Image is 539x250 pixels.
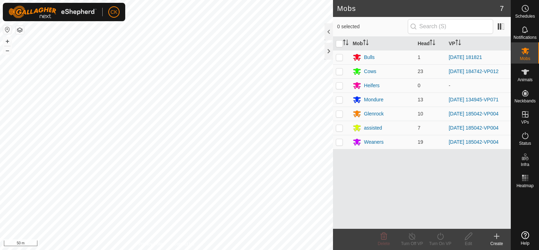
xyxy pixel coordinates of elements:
[350,37,415,50] th: Mob
[337,23,408,30] span: 0 selected
[415,37,446,50] th: Head
[364,68,376,75] div: Cows
[426,240,454,247] div: Turn On VP
[343,41,349,46] p-sorticon: Activate to sort
[418,125,420,131] span: 7
[418,111,423,117] span: 10
[418,139,423,145] span: 19
[519,141,531,145] span: Status
[110,8,117,16] span: CK
[520,56,530,61] span: Mobs
[446,78,511,93] td: -
[454,240,483,247] div: Edit
[418,69,423,74] span: 23
[337,4,500,13] h2: Mobs
[364,110,384,118] div: Glenrock
[3,46,12,55] button: –
[174,241,194,247] a: Contact Us
[364,82,380,89] div: Heifers
[449,69,498,74] a: [DATE] 184742-VP012
[449,111,498,117] a: [DATE] 185042-VP004
[430,41,435,46] p-sorticon: Activate to sort
[8,6,97,18] img: Gallagher Logo
[378,241,390,246] span: Delete
[514,35,537,40] span: Notifications
[16,26,24,34] button: Map Layers
[3,25,12,34] button: Reset Map
[363,41,369,46] p-sorticon: Activate to sort
[517,78,533,82] span: Animals
[398,240,426,247] div: Turn Off VP
[418,54,420,60] span: 1
[521,162,529,167] span: Infra
[500,3,504,14] span: 7
[515,14,535,18] span: Schedules
[364,54,375,61] div: Bulls
[449,139,498,145] a: [DATE] 185042-VP004
[364,96,383,103] div: Mondure
[483,240,511,247] div: Create
[364,124,382,132] div: assisted
[514,99,535,103] span: Neckbands
[139,241,165,247] a: Privacy Policy
[418,97,423,102] span: 13
[418,83,420,88] span: 0
[455,41,461,46] p-sorticon: Activate to sort
[408,19,493,34] input: Search (S)
[446,37,511,50] th: VP
[521,120,529,124] span: VPs
[449,125,498,131] a: [DATE] 185042-VP004
[449,54,482,60] a: [DATE] 181821
[521,241,529,245] span: Help
[516,184,534,188] span: Heatmap
[3,37,12,46] button: +
[511,228,539,248] a: Help
[364,138,384,146] div: Weaners
[449,97,498,102] a: [DATE] 134945-VP071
